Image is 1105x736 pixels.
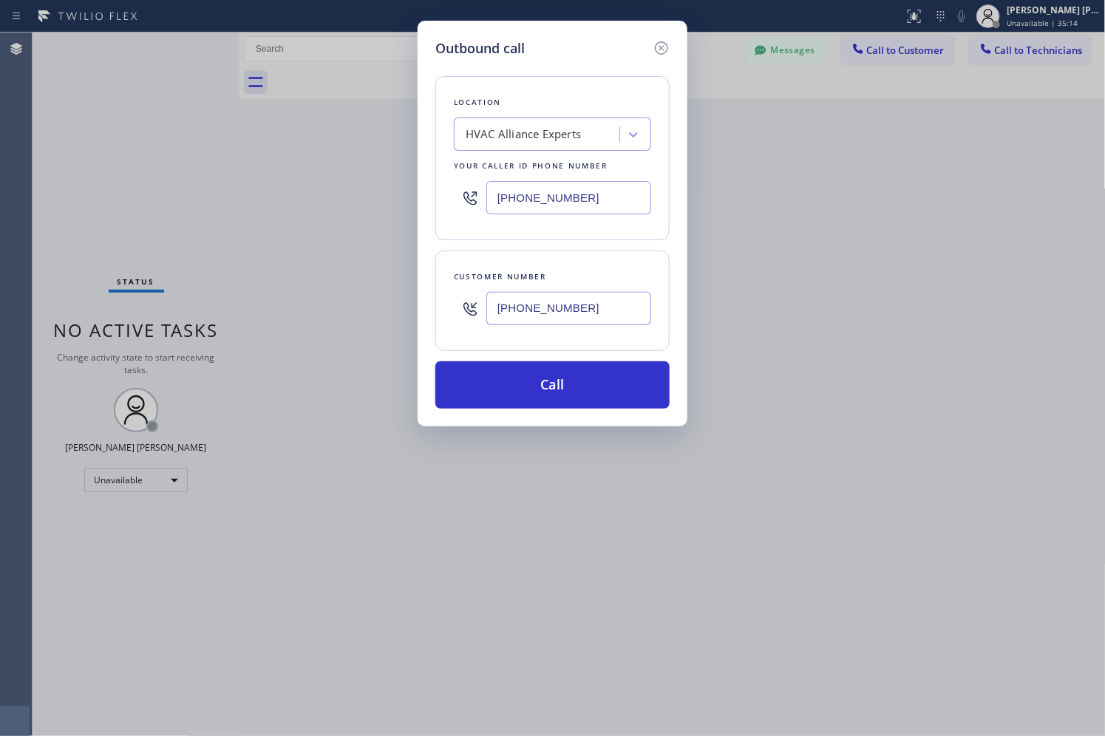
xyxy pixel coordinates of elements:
div: Your caller id phone number [454,158,651,174]
div: HVAC Alliance Experts [466,126,581,143]
div: Customer number [454,269,651,284]
button: Call [435,361,670,409]
input: (123) 456-7890 [486,181,651,214]
input: (123) 456-7890 [486,292,651,325]
div: Location [454,95,651,110]
h5: Outbound call [435,38,525,58]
